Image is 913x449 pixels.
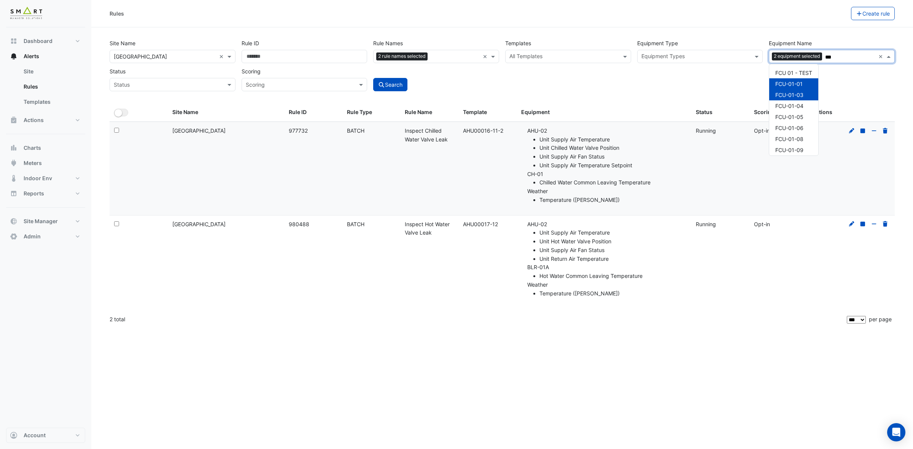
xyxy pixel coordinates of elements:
button: Meters [6,155,85,171]
li: Unit Supply Air Fan Status [539,246,687,255]
a: Opt-out [871,127,878,134]
app-icon: Actions [10,116,17,124]
button: Actions [6,113,85,128]
label: Templates [505,36,531,50]
span: FCU 01 - TEST [775,70,812,76]
button: Account [6,428,85,443]
span: Actions [24,116,44,124]
div: Rule ID [289,108,338,117]
div: Template [463,108,512,117]
div: Rules [110,10,124,17]
li: Chilled Water Common Leaving Temperature [539,178,687,187]
li: Unit Supply Air Temperature [539,135,687,144]
div: BATCH [347,127,396,135]
label: Equipment Name [769,36,812,50]
span: Account [24,432,46,439]
a: Edit Rule [848,221,855,227]
a: Opt-out [871,221,878,227]
label: Site Name [110,36,135,50]
li: Unit Supply Air Temperature [539,228,687,237]
li: Unit Chilled Water Valve Position [539,144,687,152]
li: AHU-02 [527,220,687,263]
div: Options List [769,64,818,155]
div: Open Intercom Messenger [887,423,905,441]
label: Rule ID [242,36,259,50]
div: All Templates [508,52,542,62]
div: Alerts [6,64,85,113]
span: Alerts [24,52,39,60]
span: FCU-01-08 [775,136,803,142]
span: Reports [24,190,44,197]
button: Charts [6,140,85,155]
div: 980488 [289,220,338,229]
div: Equipment [521,108,687,117]
app-icon: Admin [10,233,17,240]
div: Rule Type [347,108,396,117]
span: 2 rule names selected [376,52,428,60]
li: Unit Supply Air Temperature Setpoint [539,161,687,170]
a: Site [17,64,85,79]
li: BLR-01A [527,263,687,281]
button: Reports [6,186,85,201]
a: Stop Rule [859,221,866,227]
a: Templates [17,94,85,109]
app-icon: Indoor Env [10,175,17,182]
span: FCU-01-01 [775,81,803,87]
div: Running [696,220,745,229]
li: Temperature ([PERSON_NAME]) [539,289,687,298]
span: Admin [24,233,41,240]
label: Scoring [242,65,261,78]
button: Create rule [851,7,895,20]
button: Admin [6,229,85,244]
img: Company Logo [9,6,43,21]
span: Charts [24,144,41,152]
li: Unit Hot Water Valve Position [539,237,687,246]
li: Unit Supply Air Fan Status [539,152,687,161]
li: Weather [527,281,687,298]
li: Weather [527,187,687,205]
span: FCU-01-03 [775,92,803,98]
li: Temperature ([PERSON_NAME]) [539,196,687,205]
a: Rules [17,79,85,94]
label: Rule Names [373,36,403,50]
span: Clear [483,52,489,60]
div: Inspect Hot Water Valve Leak [405,220,454,238]
label: Status [110,65,126,78]
a: Stop Rule [859,127,866,134]
span: Meters [24,159,42,167]
app-icon: Charts [10,144,17,152]
span: FCU-01-05 [775,114,803,120]
app-icon: Dashboard [10,37,17,45]
label: Equipment Type [637,36,678,50]
div: AHU00017-12 [463,220,512,229]
div: Actions [812,108,890,117]
div: Site Name [172,108,280,117]
div: Opt-in [754,220,803,229]
li: AHU-02 [527,127,687,170]
li: CH-01 [527,170,687,187]
div: [GEOGRAPHIC_DATA] [172,220,280,229]
span: Dashboard [24,37,52,45]
span: FCU-01-09 [775,147,803,153]
button: Dashboard [6,33,85,49]
div: 2 total [110,310,845,329]
app-icon: Reports [10,190,17,197]
div: Running [696,127,745,135]
li: Unit Return Air Temperature [539,255,687,263]
button: Search [373,78,407,91]
div: Status [696,108,745,117]
button: Site Manager [6,214,85,229]
div: [GEOGRAPHIC_DATA] [172,127,280,135]
div: 977732 [289,127,338,135]
button: Indoor Env [6,171,85,186]
div: Equipment Types [640,52,685,62]
span: Indoor Env [24,175,52,182]
app-icon: Meters [10,159,17,167]
span: Clear [878,52,885,60]
a: Delete Rule [882,127,889,134]
app-icon: Site Manager [10,217,17,225]
span: FCU-01-06 [775,125,803,131]
span: Clear [219,52,226,60]
span: FCU-01-04 [775,103,803,109]
a: Edit Rule [848,127,855,134]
